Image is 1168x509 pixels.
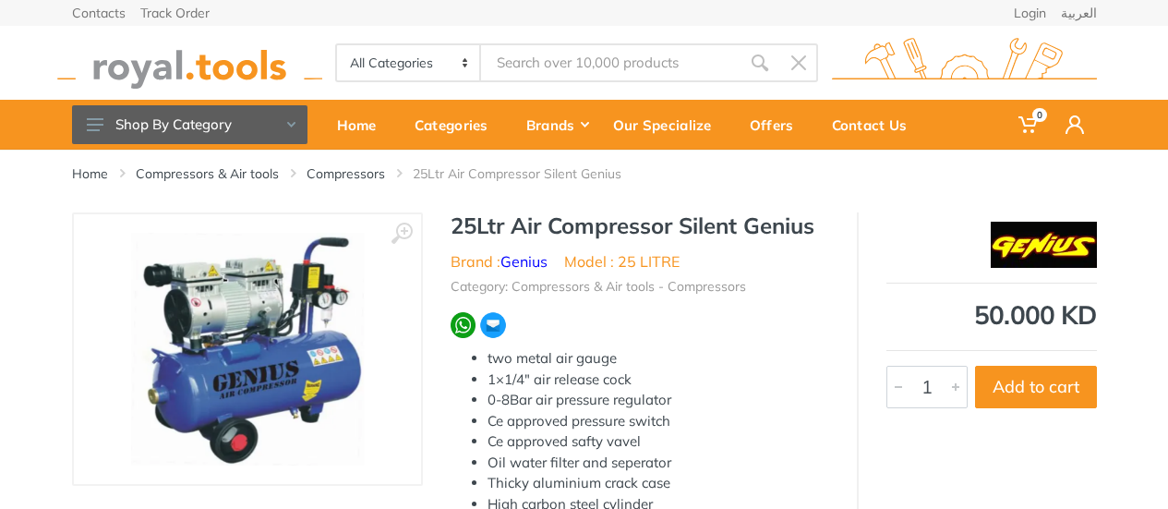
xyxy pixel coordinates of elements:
[819,100,933,150] a: Contact Us
[488,390,829,411] li: 0-8Bar air pressure regulator
[886,302,1097,328] div: 50.000 KD
[307,164,385,183] a: Compressors
[136,164,279,183] a: Compressors & Air tools
[402,100,513,150] a: Categories
[72,164,1097,183] nav: breadcrumb
[500,252,548,271] a: Genius
[488,370,829,391] li: 1×1/4″ air release cock
[600,105,737,144] div: Our Specialize
[488,431,829,453] li: Ce approved safty vavel
[737,100,819,150] a: Offers
[479,311,507,339] img: ma.webp
[1005,100,1053,150] a: 0
[600,100,737,150] a: Our Specialize
[451,250,548,273] li: Brand :
[140,6,210,19] a: Track Order
[451,212,829,239] h1: 25Ltr Air Compressor Silent Genius
[513,105,600,144] div: Brands
[488,411,829,432] li: Ce approved pressure switch
[564,250,680,273] li: Model : 25 LITRE
[324,100,402,150] a: Home
[413,164,649,183] li: 25Ltr Air Compressor Silent Genius
[451,312,476,338] img: wa.webp
[481,43,740,82] input: Site search
[991,222,1096,268] img: Genius
[402,105,513,144] div: Categories
[72,105,307,144] button: Shop By Category
[488,453,829,474] li: Oil water filter and seperator
[819,105,933,144] div: Contact Us
[1014,6,1046,19] a: Login
[324,105,402,144] div: Home
[337,45,482,80] select: Category
[72,6,126,19] a: Contacts
[832,38,1097,89] img: royal.tools Logo
[451,277,746,297] li: Category: Compressors & Air tools - Compressors
[57,38,322,89] img: royal.tools Logo
[131,233,364,466] img: Royal Tools - 25Ltr Air Compressor Silent Genius
[488,348,829,370] li: two metal air gauge
[737,105,819,144] div: Offers
[1032,108,1047,122] span: 0
[488,473,829,494] li: Thicky aluminium crack case
[975,366,1097,408] button: Add to cart
[1061,6,1097,19] a: العربية
[72,164,108,183] a: Home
